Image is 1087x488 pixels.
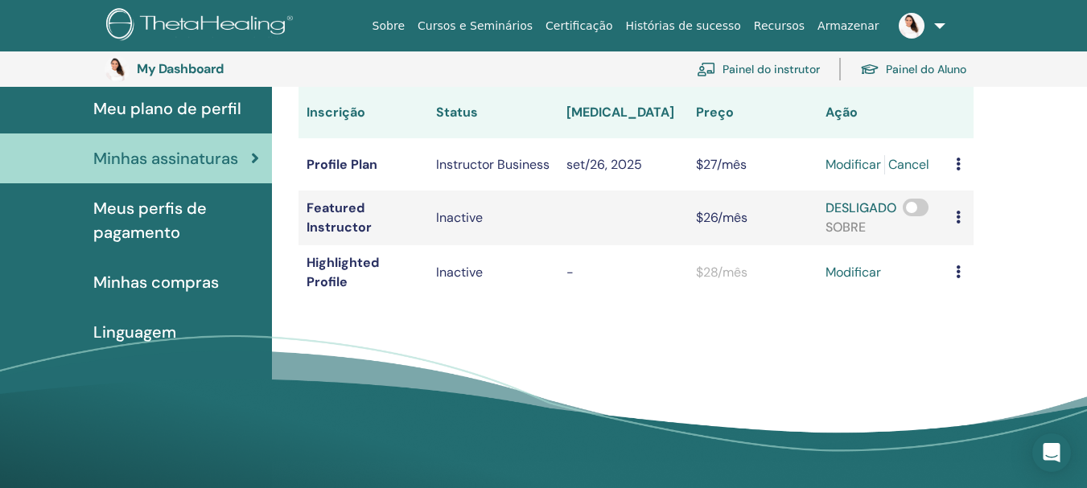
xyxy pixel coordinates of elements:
[299,191,428,245] td: Featured Instructor
[436,263,550,282] p: Inactive
[826,263,881,282] a: modificar
[888,155,929,174] a: Cancel
[93,196,259,244] span: Meus perfis de pagamento
[566,264,574,281] span: -
[696,264,747,281] span: $28/mês
[137,61,298,76] h3: My Dashboard
[93,96,241,121] span: Meu plano de perfil
[428,87,558,138] th: Status
[93,146,238,170] span: Minhas assinaturas
[817,87,947,138] th: Ação
[826,155,881,174] a: modificar
[860,51,966,87] a: Painel do Aluno
[93,320,176,344] span: Linguagem
[299,138,428,191] td: Profile Plan
[811,11,885,41] a: Armazenar
[105,56,130,82] img: default.jpg
[747,11,811,41] a: Recursos
[539,11,619,41] a: Certificação
[106,8,299,44] img: logo.png
[566,156,642,173] span: set/26, 2025
[688,87,817,138] th: Preço
[436,155,550,174] div: Instructor Business
[899,13,924,39] img: default.jpg
[436,208,550,228] div: Inactive
[299,245,428,300] td: Highlighted Profile
[826,219,866,236] span: SOBRE
[696,156,747,173] span: $27/mês
[696,209,747,226] span: $26/mês
[860,63,879,76] img: graduation-cap.svg
[411,11,539,41] a: Cursos e Seminários
[697,62,716,76] img: chalkboard-teacher.svg
[558,87,688,138] th: [MEDICAL_DATA]
[93,270,219,294] span: Minhas compras
[299,87,428,138] th: Inscrição
[1032,433,1071,472] div: Open Intercom Messenger
[697,51,820,87] a: Painel do instrutor
[620,11,747,41] a: Histórias de sucesso
[366,11,411,41] a: Sobre
[826,199,896,216] span: DESLIGADO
